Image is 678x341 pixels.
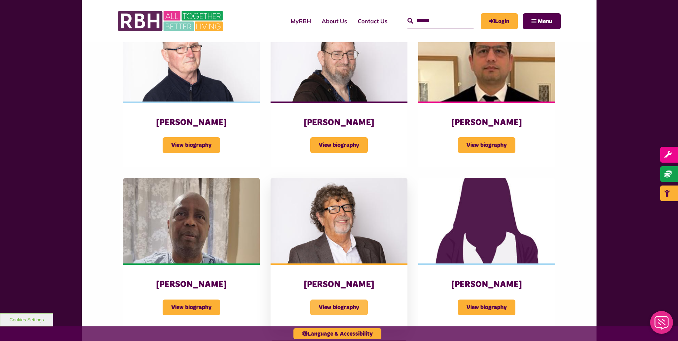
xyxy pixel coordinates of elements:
h3: [PERSON_NAME] [285,279,393,290]
span: View biography [458,300,515,315]
img: Hussain, Atif [418,16,555,102]
input: Search [407,13,474,29]
span: View biography [163,137,220,153]
a: [PERSON_NAME] View biography [123,16,260,167]
iframe: Netcall Web Assistant for live chat [646,309,678,341]
span: Menu [538,19,552,24]
a: About Us [316,11,352,31]
span: View biography [163,300,220,315]
a: MyRBH [481,13,518,29]
a: [PERSON_NAME] View biography [418,178,555,330]
span: View biography [310,300,368,315]
h3: [PERSON_NAME] [285,117,393,128]
span: View biography [310,137,368,153]
img: Mark Slater [271,178,407,264]
h3: [PERSON_NAME] [137,279,246,290]
button: Language & Accessibility [293,328,381,339]
img: Olufemi Shangobiyi [123,178,260,264]
img: Bernard Cass [271,16,407,102]
button: Navigation [523,13,561,29]
a: MyRBH [285,11,316,31]
h3: [PERSON_NAME] [137,117,246,128]
a: Contact Us [352,11,393,31]
h3: [PERSON_NAME] [432,117,541,128]
a: [PERSON_NAME] View biography [271,178,407,330]
a: [PERSON_NAME] View biography [418,16,555,167]
img: Andy Butterworth [123,16,260,102]
img: Female 3 [418,178,555,264]
img: RBH [118,7,225,35]
h3: [PERSON_NAME] [432,279,541,290]
a: [PERSON_NAME] View biography [271,16,407,167]
span: View biography [458,137,515,153]
a: [PERSON_NAME] View biography [123,178,260,330]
